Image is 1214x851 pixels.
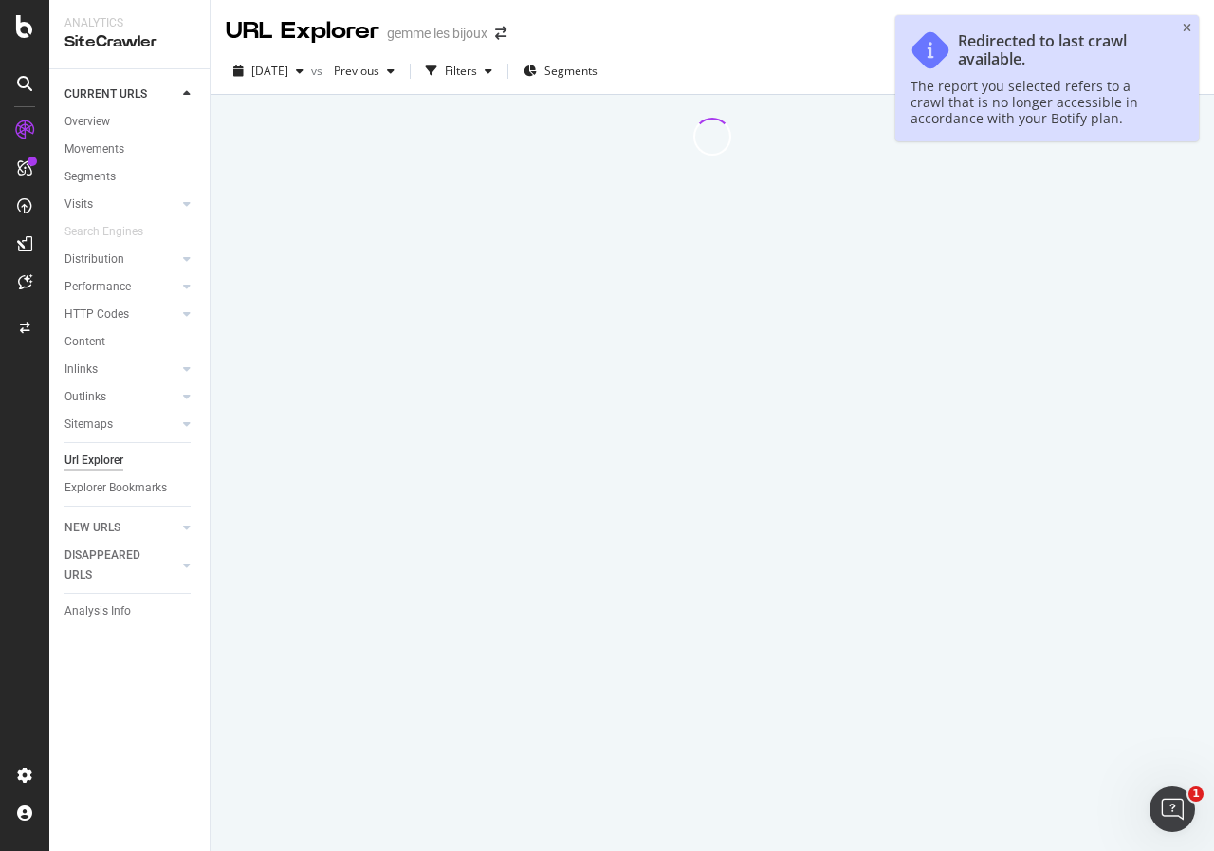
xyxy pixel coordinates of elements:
a: Content [64,332,196,352]
a: Visits [64,194,177,214]
a: NEW URLS [64,518,177,538]
div: DISAPPEARED URLS [64,546,160,585]
div: Performance [64,277,131,297]
a: Url Explorer [64,451,196,471]
div: Movements [64,139,124,159]
div: Visits [64,194,93,214]
a: Inlinks [64,360,177,379]
div: SiteCrawler [64,31,194,53]
div: Filters [445,63,477,79]
div: gemme les bijoux [387,24,487,43]
div: Redirected to last crawl available. [958,32,1165,68]
div: HTTP Codes [64,305,129,324]
button: Segments [516,56,605,86]
div: arrow-right-arrow-left [495,27,506,40]
div: Overview [64,112,110,132]
a: Overview [64,112,196,132]
a: Analysis Info [64,601,196,621]
a: Distribution [64,250,177,269]
div: NEW URLS [64,518,120,538]
div: Explorer Bookmarks [64,478,167,498]
a: Search Engines [64,222,162,242]
div: Inlinks [64,360,98,379]
span: 2025 Sep. 17th [251,63,288,79]
span: vs [311,63,326,79]
a: Segments [64,167,196,187]
span: Previous [326,63,379,79]
a: HTTP Codes [64,305,177,324]
div: URL Explorer [226,15,379,47]
div: Segments [64,167,116,187]
div: Search Engines [64,222,143,242]
div: Outlinks [64,387,106,407]
div: Analytics [64,15,194,31]
div: Sitemaps [64,415,113,435]
div: The report you selected refers to a crawl that is no longer accessible in accordance with your Bo... [910,78,1165,126]
div: Distribution [64,250,124,269]
div: Content [64,332,105,352]
a: Performance [64,277,177,297]
span: 1 [1188,786,1204,802]
a: Sitemaps [64,415,177,435]
button: [DATE] [226,56,311,86]
a: DISAPPEARED URLS [64,546,177,585]
a: CURRENT URLS [64,84,177,104]
button: Filters [418,56,500,86]
div: Url Explorer [64,451,123,471]
a: Movements [64,139,196,159]
a: Explorer Bookmarks [64,478,196,498]
button: Previous [326,56,402,86]
a: Outlinks [64,387,177,407]
iframe: Intercom live chat [1150,786,1195,832]
div: close toast [1183,23,1191,34]
div: Analysis Info [64,601,131,621]
span: Segments [544,63,598,79]
div: CURRENT URLS [64,84,147,104]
